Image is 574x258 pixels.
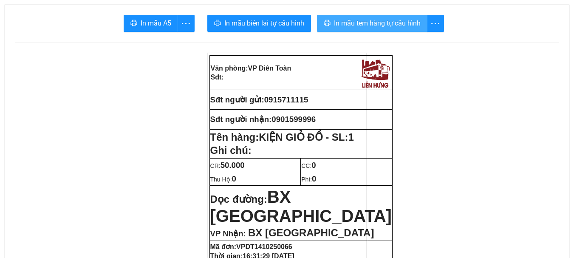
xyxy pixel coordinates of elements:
[359,57,391,89] img: logo
[248,227,374,238] span: BX [GEOGRAPHIC_DATA]
[248,65,291,72] span: VP Diên Toàn
[130,20,137,28] span: printer
[124,15,178,32] button: printerIn mẫu A5
[224,18,304,28] span: In mẫu biên lai tự cấu hình
[178,15,195,32] button: more
[210,229,246,238] span: VP Nhận:
[311,161,316,170] span: 0
[259,131,354,143] span: KIỆN GIỎ ĐỒ - SL:
[236,243,292,250] span: VPDT1410250066
[210,193,392,224] strong: Dọc đường:
[210,176,236,183] span: Thu Hộ:
[264,95,308,104] span: 0915711115
[35,55,93,64] strong: Phiếu gửi hàng
[301,162,316,169] span: CC:
[301,176,316,183] span: Phí:
[91,11,124,46] img: logo
[221,161,245,170] span: 50.000
[211,65,291,72] strong: Văn phòng:
[207,15,311,32] button: printerIn mẫu biên lai tự cấu hình
[141,18,171,28] span: In mẫu A5
[324,20,331,28] span: printer
[214,20,221,28] span: printer
[210,187,392,225] span: BX [GEOGRAPHIC_DATA]
[210,95,264,104] strong: Sđt người gửi:
[210,115,272,124] strong: Sđt người nhận:
[210,162,245,169] span: CR:
[232,174,236,183] span: 0
[178,18,194,29] span: more
[317,15,427,32] button: printerIn mẫu tem hàng tự cấu hình
[3,4,70,13] strong: Nhà xe Liên Hưng
[211,74,224,81] strong: Sđt:
[348,131,354,143] span: 1
[271,115,316,124] span: 0901599996
[427,15,444,32] button: more
[427,18,444,29] span: more
[210,243,292,250] strong: Mã đơn:
[312,174,316,183] span: 0
[3,15,88,52] strong: VP: 77 [GEOGRAPHIC_DATA][PERSON_NAME][GEOGRAPHIC_DATA]
[334,18,421,28] span: In mẫu tem hàng tự cấu hình
[210,145,252,156] span: Ghi chú:
[210,131,354,143] strong: Tên hàng:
